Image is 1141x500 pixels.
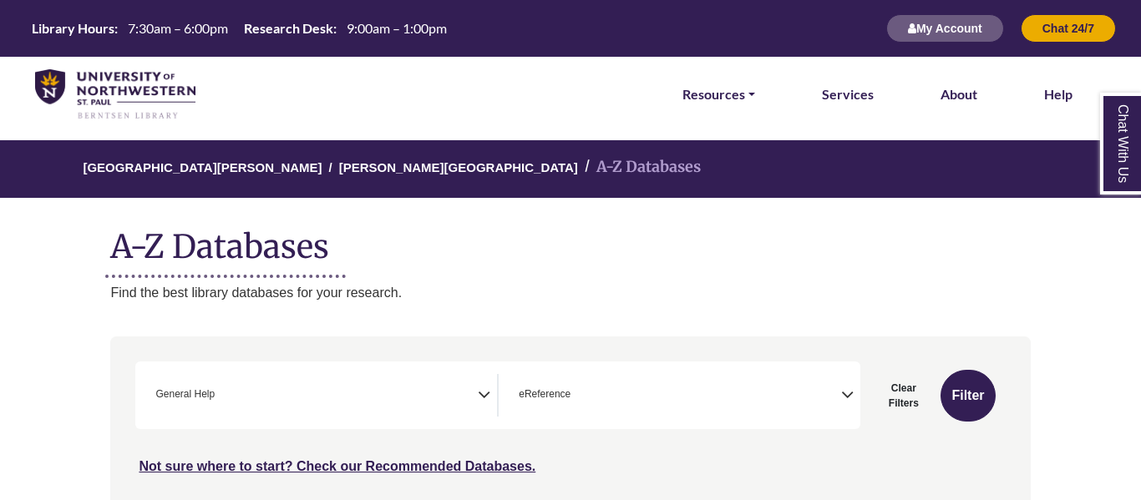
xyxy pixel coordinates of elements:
li: A-Z Databases [578,155,701,179]
button: Chat 24/7 [1021,14,1116,43]
span: 7:30am – 6:00pm [128,20,228,36]
button: Submit for Search Results [941,370,995,422]
p: Find the best library databases for your research. [110,282,1030,304]
table: Hours Today [25,19,454,35]
nav: breadcrumb [110,140,1030,198]
li: eReference [512,386,570,402]
a: [PERSON_NAME][GEOGRAPHIC_DATA] [339,158,578,174]
textarea: Search [218,390,226,403]
span: General Help [155,386,215,402]
button: My Account [886,14,1004,43]
button: Clear Filters [870,370,937,422]
a: Chat 24/7 [1021,21,1116,35]
th: Library Hours: [25,19,119,37]
img: library_home [35,69,195,120]
textarea: Search [574,390,581,403]
a: Help [1044,83,1073,105]
a: Not sure where to start? Check our Recommended Databases. [139,459,535,473]
span: 9:00am – 1:00pm [347,20,447,36]
th: Research Desk: [237,19,337,37]
a: About [941,83,977,105]
a: Resources [682,83,755,105]
li: General Help [149,386,215,402]
a: [GEOGRAPHIC_DATA][PERSON_NAME] [83,158,322,174]
a: Services [822,83,874,105]
a: My Account [886,21,1004,35]
a: Hours Today [25,19,454,38]
span: eReference [519,386,570,402]
h1: A-Z Databases [110,215,1030,265]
